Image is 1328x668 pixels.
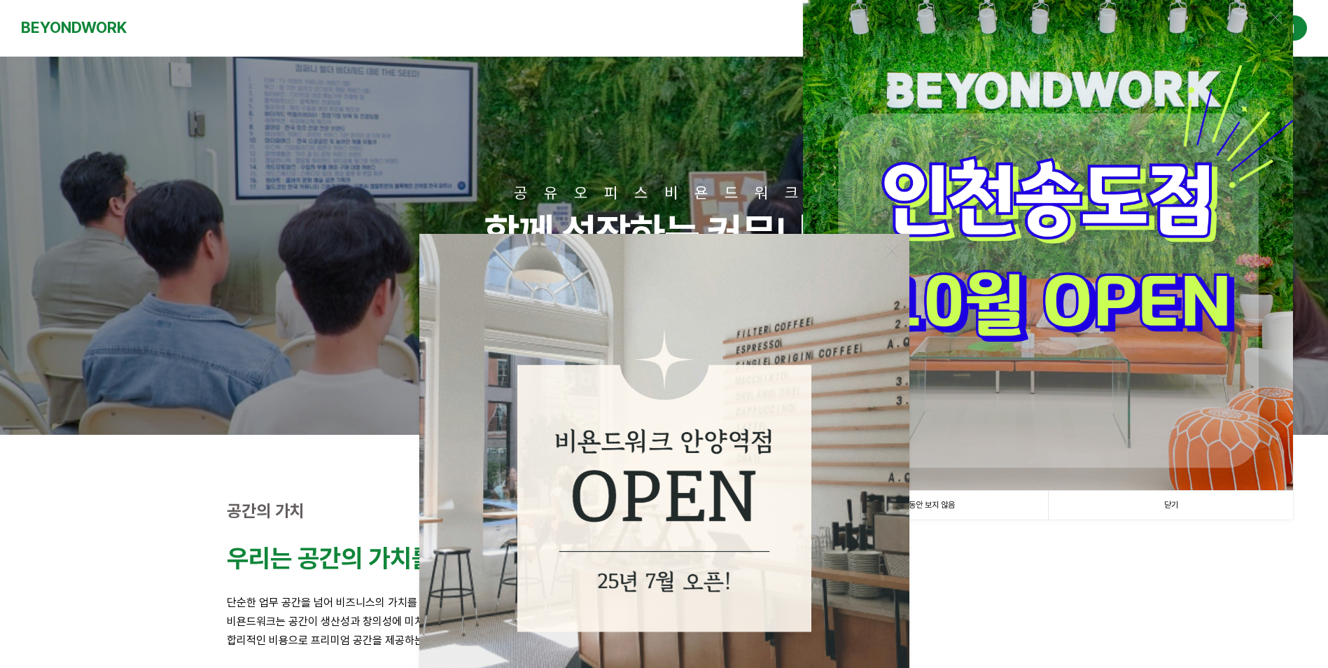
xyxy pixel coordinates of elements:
[227,501,305,521] strong: 공간의 가치
[227,543,532,573] strong: 우리는 공간의 가치를 높입니다.
[227,631,1102,650] p: 합리적인 비용으로 프리미엄 공간을 제공하는 것이 비욘드워크의 철학입니다.
[803,491,1048,520] a: 1일 동안 보지 않음
[21,15,127,41] a: BEYONDWORK
[227,593,1102,612] p: 단순한 업무 공간을 넘어 비즈니스의 가치를 높이는 영감의 공간을 만듭니다.
[1048,491,1293,520] a: 닫기
[227,612,1102,631] p: 비욘드워크는 공간이 생산성과 창의성에 미치는 영향을 잘 알고 있습니다.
